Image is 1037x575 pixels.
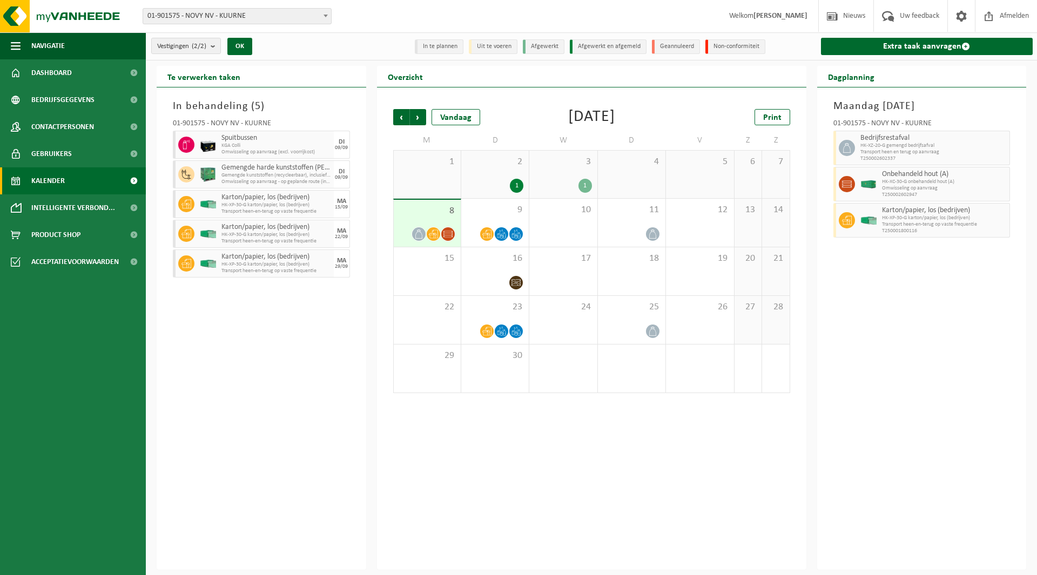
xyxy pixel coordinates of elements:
div: 29/09 [335,264,348,269]
span: 22 [399,301,455,313]
span: 01-901575 - NOVY NV - KUURNE [143,9,331,24]
span: Transport heen-en-terug op vaste frequentie [882,221,1007,228]
li: Afgewerkt en afgemeld [570,39,647,54]
span: 13 [740,204,756,216]
span: KGA Colli [221,143,331,149]
span: Karton/papier, los (bedrijven) [221,223,331,232]
span: Karton/papier, los (bedrijven) [882,206,1007,215]
img: HK-XP-30-GN-00 [200,200,216,208]
div: 09/09 [335,145,348,151]
img: HK-XP-30-GN-00 [200,230,216,238]
span: Bedrijfsgegevens [31,86,95,113]
count: (2/2) [192,43,206,50]
span: Navigatie [31,32,65,59]
div: 1 [510,179,523,193]
div: 22/09 [335,234,348,240]
span: 30 [467,350,523,362]
span: 16 [467,253,523,265]
span: 3 [535,156,591,168]
span: HK-XP-30-G karton/papier, los (bedrijven) [882,215,1007,221]
span: 1 [399,156,455,168]
span: Bedrijfsrestafval [860,134,1007,143]
li: Uit te voeren [469,39,517,54]
span: Onbehandeld hout (A) [882,170,1007,179]
td: V [666,131,734,150]
span: HK-XP-30-G karton/papier, los (bedrijven) [221,202,331,208]
span: 14 [767,204,784,216]
h3: In behandeling ( ) [173,98,350,114]
span: 23 [467,301,523,313]
span: Omwisseling op aanvraag - op geplande route (incl. verwerking) [221,179,331,185]
td: W [529,131,597,150]
span: Product Shop [31,221,80,248]
div: DI [339,168,345,175]
span: Transport heen-en-terug op vaste frequentie [221,238,331,245]
span: HK-XP-30-G karton/papier, los (bedrijven) [221,261,331,268]
span: Omwisseling op aanvraag [882,185,1007,192]
div: Vandaag [432,109,480,125]
a: Print [755,109,790,125]
span: 25 [603,301,660,313]
td: Z [762,131,790,150]
span: 7 [767,156,784,168]
span: 28 [767,301,784,313]
span: Vorige [393,109,409,125]
strong: [PERSON_NAME] [753,12,807,20]
span: HK-XZ-20-G gemengd bedrijfsafval [860,143,1007,149]
span: T250001800116 [882,228,1007,234]
span: 18 [603,253,660,265]
span: 19 [671,253,728,265]
span: 4 [603,156,660,168]
span: Volgende [410,109,426,125]
span: 2 [467,156,523,168]
div: 01-901575 - NOVY NV - KUURNE [833,120,1011,131]
span: HK-XP-30-G karton/papier, los (bedrijven) [221,232,331,238]
td: Z [735,131,762,150]
td: M [393,131,461,150]
li: Geannuleerd [652,39,700,54]
span: HK-XC-30-G onbehandeld hout (A) [882,179,1007,185]
span: Spuitbussen [221,134,331,143]
li: Non-conformiteit [705,39,765,54]
span: Intelligente verbond... [31,194,115,221]
span: 12 [671,204,728,216]
img: HK-XC-40-GN-00 [860,180,877,188]
span: T250002602337 [860,155,1007,162]
span: Karton/papier, los (bedrijven) [221,253,331,261]
span: 9 [467,204,523,216]
span: T250002602947 [882,192,1007,198]
div: 09/09 [335,175,348,180]
span: 29 [399,350,455,362]
span: 6 [740,156,756,168]
span: 26 [671,301,728,313]
span: Transport heen-en-terug op vaste frequentie [221,208,331,215]
li: In te plannen [415,39,463,54]
div: [DATE] [568,109,615,125]
div: 1 [578,179,592,193]
div: 01-901575 - NOVY NV - KUURNE [173,120,350,131]
iframe: chat widget [5,551,180,575]
td: D [461,131,529,150]
span: Omwisseling op aanvraag (excl. voorrijkost) [221,149,331,155]
span: 10 [535,204,591,216]
span: 15 [399,253,455,265]
span: Print [763,113,782,122]
h2: Dagplanning [817,66,885,87]
span: Kalender [31,167,65,194]
div: MA [337,258,346,264]
button: Vestigingen(2/2) [151,38,221,54]
span: 17 [535,253,591,265]
div: MA [337,198,346,205]
div: MA [337,228,346,234]
span: Transport heen en terug op aanvraag [860,149,1007,155]
h2: Overzicht [377,66,434,87]
span: 11 [603,204,660,216]
span: Transport heen-en-terug op vaste frequentie [221,268,331,274]
li: Afgewerkt [523,39,564,54]
span: Karton/papier, los (bedrijven) [221,193,331,202]
span: Gemengde kunststoffen (recycleerbaar), inclusief PVC [221,172,331,179]
span: Contactpersonen [31,113,94,140]
span: Vestigingen [157,38,206,55]
span: Gebruikers [31,140,72,167]
span: 27 [740,301,756,313]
